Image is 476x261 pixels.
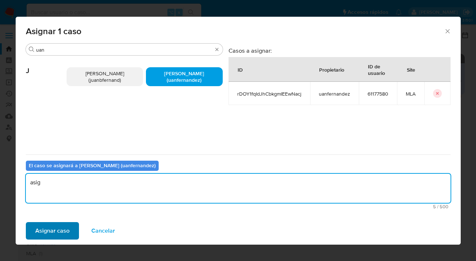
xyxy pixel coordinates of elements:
div: assign-modal [16,17,461,245]
span: Asignar 1 caso [26,27,444,36]
span: 61177580 [368,91,388,97]
span: rDOY1fqIdJhCbkgmIEEwNacj [237,91,301,97]
span: [PERSON_NAME] (juanbfernand) [86,70,124,84]
span: Cancelar [91,223,115,239]
input: Buscar analista [36,47,213,53]
button: Borrar [214,47,220,52]
b: El caso se asignará a [PERSON_NAME] (uanfernandez) [29,162,156,169]
span: Máximo 500 caracteres [28,204,448,209]
span: J [26,56,67,75]
div: Site [398,61,424,78]
button: Buscar [29,47,35,52]
div: ID de usuario [359,57,397,81]
div: [PERSON_NAME] (juanbfernand) [67,67,143,86]
span: Asignar caso [35,223,70,239]
span: [PERSON_NAME] (uanfernandez) [164,70,204,84]
textarea: asig [26,174,451,203]
button: icon-button [433,89,442,98]
h3: Casos a asignar: [229,47,451,54]
span: MLA [406,91,416,97]
button: Asignar caso [26,222,79,240]
button: Cerrar ventana [444,28,451,34]
div: Propietario [310,61,353,78]
button: Cancelar [82,222,124,240]
div: ID [229,61,251,78]
div: [PERSON_NAME] (uanfernandez) [146,67,223,86]
span: uanfernandez [319,91,350,97]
